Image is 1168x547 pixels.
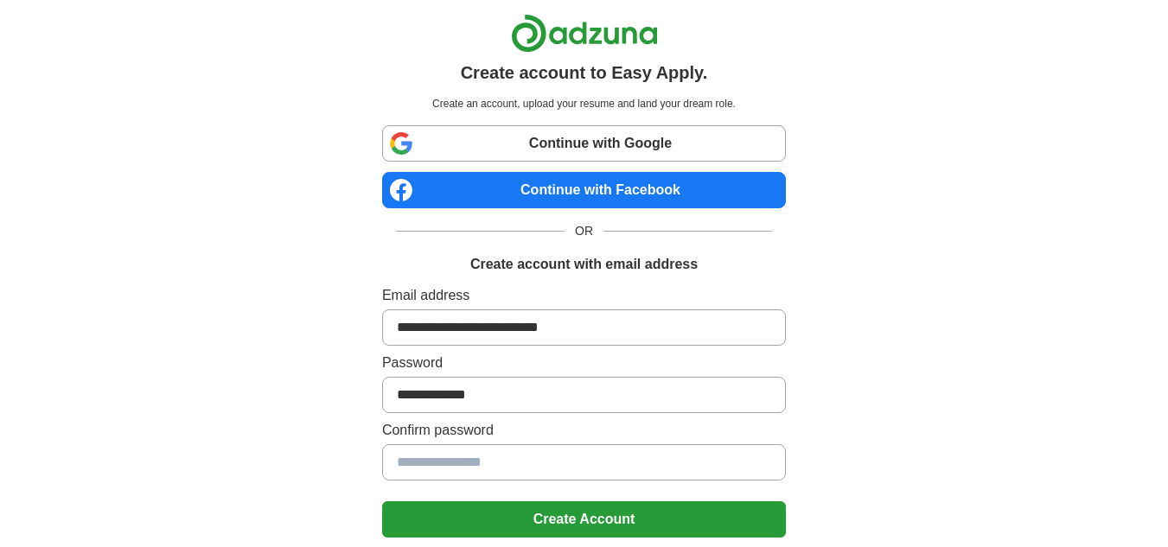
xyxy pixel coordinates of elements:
a: Continue with Facebook [382,172,786,208]
p: Create an account, upload your resume and land your dream role. [386,96,782,111]
label: Password [382,353,786,373]
label: Confirm password [382,420,786,441]
img: Adzuna logo [511,14,658,53]
a: Continue with Google [382,125,786,162]
span: OR [565,222,603,240]
button: Create Account [382,501,786,537]
h1: Create account to Easy Apply. [461,60,708,86]
label: Email address [382,285,786,306]
h1: Create account with email address [470,254,698,275]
